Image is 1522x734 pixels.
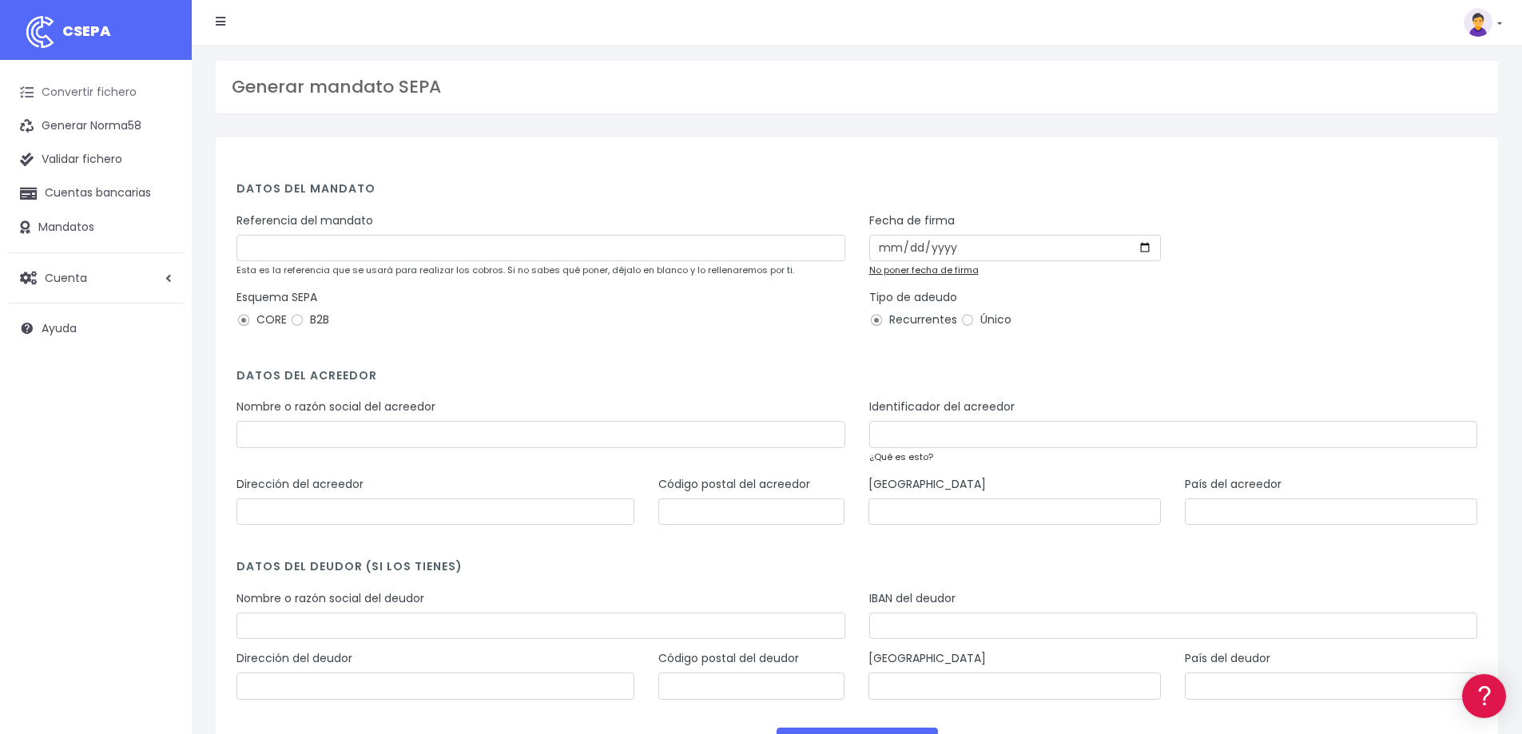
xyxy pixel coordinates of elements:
[8,109,184,143] a: Generar Norma58
[8,311,184,345] a: Ayuda
[236,399,435,415] label: Nombre o razón social del acreedor
[868,650,986,667] label: [GEOGRAPHIC_DATA]
[869,590,956,607] label: IBAN del deudor
[236,650,352,667] label: Dirección del deudor
[16,343,304,367] a: General
[236,264,794,276] small: Esta es la referencia que se usará para realizar los cobros. Si no sabes qué poner, déjalo en bla...
[960,311,1011,328] label: Único
[869,289,957,306] label: Tipo de adeudo
[20,12,60,52] img: logo
[16,317,304,332] div: Facturación
[869,212,955,229] label: Fecha de firma
[236,289,317,306] label: Esquema SEPA
[236,560,1477,581] h4: Datos del deudor (si los tienes)
[16,111,304,126] div: Información general
[16,276,304,301] a: Perfiles de empresas
[869,264,979,276] a: No poner fecha de firma
[62,21,111,41] span: CSEPA
[16,383,304,399] div: Programadores
[8,261,184,295] a: Cuenta
[236,476,364,493] label: Dirección del acreedor
[1464,8,1492,37] img: profile
[236,182,1477,204] h4: Datos del mandato
[1185,476,1282,493] label: País del acreedor
[232,77,1482,97] h3: Generar mandato SEPA
[8,177,184,210] a: Cuentas bancarias
[658,650,799,667] label: Código postal del deudor
[236,369,1477,391] h4: Datos del acreedor
[220,460,308,475] a: POWERED BY ENCHANT
[1185,650,1270,667] label: País del deudor
[8,211,184,244] a: Mandatos
[16,202,304,227] a: Formatos
[42,320,77,336] span: Ayuda
[8,143,184,177] a: Validar fichero
[236,212,373,229] label: Referencia del mandato
[658,476,810,493] label: Código postal del acreedor
[45,269,87,285] span: Cuenta
[16,252,304,276] a: Videotutoriales
[8,76,184,109] a: Convertir fichero
[236,311,287,328] label: CORE
[869,311,957,328] label: Recurrentes
[16,177,304,192] div: Convertir ficheros
[236,590,424,607] label: Nombre o razón social del deudor
[869,450,933,463] a: ¿Qué es esto?
[16,227,304,252] a: Problemas habituales
[16,427,304,455] button: Contáctanos
[869,399,1015,415] label: Identificador del acreedor
[16,408,304,433] a: API
[16,136,304,161] a: Información general
[868,476,986,493] label: [GEOGRAPHIC_DATA]
[290,311,329,328] label: B2B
